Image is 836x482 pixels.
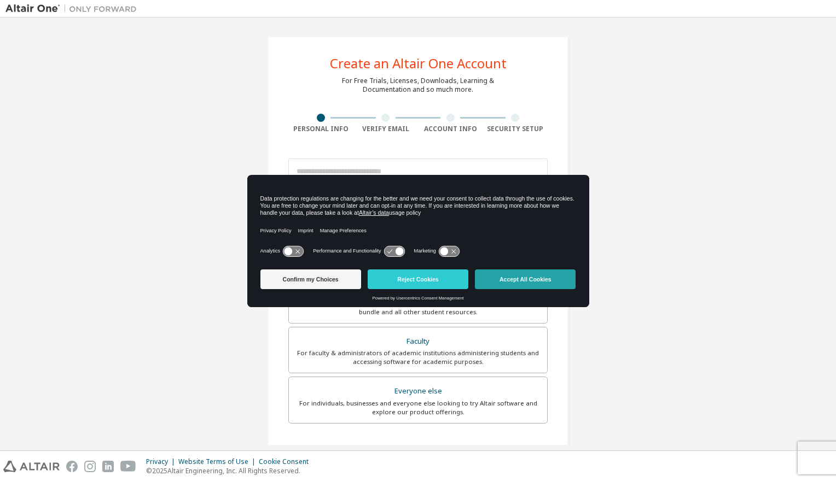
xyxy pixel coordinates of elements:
img: youtube.svg [120,461,136,472]
div: For faculty & administrators of academic institutions administering students and accessing softwa... [295,349,541,366]
div: Privacy [146,457,178,466]
div: Security Setup [483,125,548,133]
div: Verify Email [353,125,419,133]
img: altair_logo.svg [3,461,60,472]
div: For currently enrolled students looking to access the free Altair Student Edition bundle and all ... [295,299,541,316]
img: linkedin.svg [102,461,114,472]
img: Altair One [5,3,142,14]
div: Your Profile [288,440,548,457]
div: Account Info [418,125,483,133]
div: For Free Trials, Licenses, Downloads, Learning & Documentation and so much more. [342,77,494,94]
img: instagram.svg [84,461,96,472]
div: For individuals, businesses and everyone else looking to try Altair software and explore our prod... [295,399,541,416]
div: Everyone else [295,384,541,399]
div: Personal Info [288,125,353,133]
div: Website Terms of Use [178,457,259,466]
div: Cookie Consent [259,457,315,466]
div: Create an Altair One Account [330,57,507,70]
p: © 2025 Altair Engineering, Inc. All Rights Reserved. [146,466,315,475]
div: Faculty [295,334,541,349]
img: facebook.svg [66,461,78,472]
